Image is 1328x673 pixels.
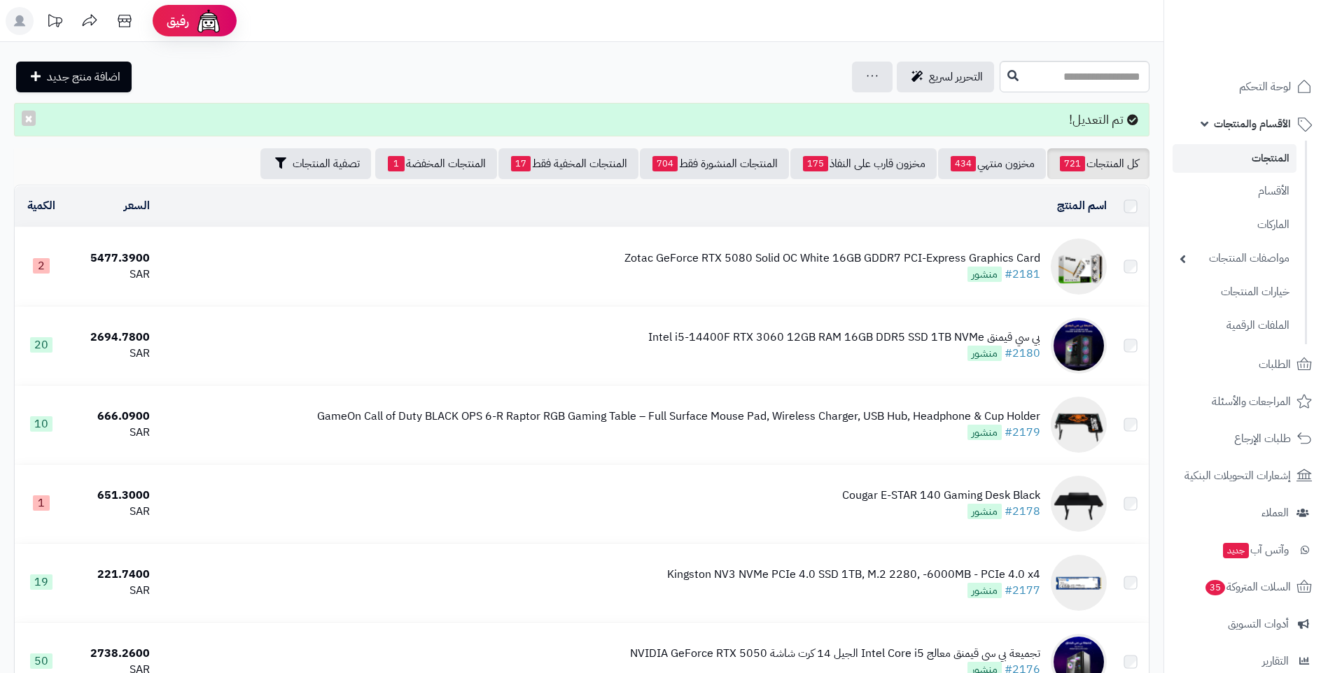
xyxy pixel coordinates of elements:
[30,416,53,432] span: 10
[1173,144,1296,173] a: المنتجات
[1057,197,1107,214] a: اسم المنتج
[317,409,1040,425] div: GameOn Call of Duty BLACK OPS 6-R Raptor RGB Gaming Table – Full Surface Mouse Pad, Wireless Char...
[74,646,150,662] div: 2738.2600
[842,488,1040,504] div: Cougar E-STAR 140 Gaming Desk Black
[74,567,150,583] div: 221.7400
[951,156,976,171] span: 434
[74,409,150,425] div: 666.0900
[498,148,638,179] a: المنتجات المخفية فقط17
[1233,39,1315,69] img: logo-2.png
[1173,277,1296,307] a: خيارات المنتجات
[648,330,1040,346] div: بي سي قيمنق Intel i5-14400F RTX 3060 12GB RAM 16GB DDR5 SSD 1TB NVMe
[74,504,150,520] div: SAR
[293,155,360,172] span: تصفية المنتجات
[74,488,150,504] div: 651.3000
[27,197,55,214] a: الكمية
[74,346,150,362] div: SAR
[1173,422,1320,455] a: طلبات الإرجاع
[33,495,50,511] span: 1
[929,69,983,85] span: التحرير لسريع
[195,7,223,35] img: ai-face.png
[1173,385,1320,418] a: المراجعات والأسئلة
[1051,397,1107,453] img: GameOn Call of Duty BLACK OPS 6-R Raptor RGB Gaming Table – Full Surface Mouse Pad, Wireless Char...
[967,583,1002,598] span: منشور
[1005,424,1040,441] a: #2179
[30,653,53,669] span: 50
[1173,570,1320,604] a: السلات المتروكة35
[1205,580,1225,595] span: 35
[1047,148,1149,179] a: كل المنتجات721
[1173,70,1320,104] a: لوحة التحكم
[14,103,1149,136] div: تم التعديل!
[667,567,1040,583] div: Kingston NV3 NVMe PCIe 4.0 SSD 1TB, M.2 2280, -6000MB - PCIe 4.0 x4
[511,156,531,171] span: 17
[1005,503,1040,520] a: #2178
[33,258,50,274] span: 2
[1234,429,1291,448] span: طلبات الإرجاع
[1051,318,1107,374] img: بي سي قيمنق Intel i5-14400F RTX 3060 12GB RAM 16GB DDR5 SSD 1TB NVMe
[1051,555,1107,611] img: Kingston NV3 NVMe PCIe 4.0 SSD 1TB, M.2 2280, -6000MB - PCIe 4.0 x4
[967,425,1002,440] span: منشور
[790,148,937,179] a: مخزون قارب على النفاذ175
[1173,496,1320,530] a: العملاء
[37,7,72,38] a: تحديثات المنصة
[1005,345,1040,362] a: #2180
[1228,614,1289,634] span: أدوات التسويق
[30,574,53,590] span: 19
[22,111,36,126] button: ×
[1173,533,1320,567] a: وآتس آبجديد
[260,148,371,179] button: تصفية المنتجات
[30,337,53,353] span: 20
[1051,476,1107,532] img: Cougar E-STAR 140 Gaming Desk Black
[74,425,150,441] div: SAR
[1212,392,1291,411] span: المراجعات والأسئلة
[1204,577,1291,597] span: السلات المتروكة
[640,148,789,179] a: المنتجات المنشورة فقط704
[652,156,678,171] span: 704
[1005,266,1040,283] a: #2181
[167,13,189,29] span: رفيق
[1173,607,1320,641] a: أدوات التسويق
[74,250,150,267] div: 5477.3900
[47,69,120,85] span: اضافة منتج جديد
[1173,210,1296,240] a: الماركات
[624,250,1040,267] div: Zotac GeForce RTX 5080 Solid OC White 16GB GDDR7 PCI-Express Graphics Card
[1060,156,1085,171] span: 721
[74,583,150,599] div: SAR
[388,156,405,171] span: 1
[1184,466,1291,486] span: إشعارات التحويلات البنكية
[1173,243,1296,274] a: مواصفات المنتجات
[1222,540,1289,560] span: وآتس آب
[375,148,497,179] a: المنتجات المخفضة1
[74,330,150,346] div: 2694.7800
[74,267,150,283] div: SAR
[1173,348,1320,381] a: الطلبات
[967,346,1002,361] span: منشور
[967,267,1002,282] span: منشور
[897,62,994,92] a: التحرير لسريع
[1239,77,1291,97] span: لوحة التحكم
[1214,114,1291,134] span: الأقسام والمنتجات
[1261,503,1289,523] span: العملاء
[16,62,132,92] a: اضافة منتج جديد
[630,646,1040,662] div: تجميعة بي سي قيمنق معالج Intel Core i5 الجيل 14 كرت شاشة NVIDIA GeForce RTX 5050
[1259,355,1291,374] span: الطلبات
[967,504,1002,519] span: منشور
[1051,239,1107,295] img: Zotac GeForce RTX 5080 Solid OC White 16GB GDDR7 PCI-Express Graphics Card
[1173,176,1296,206] a: الأقسام
[1173,311,1296,341] a: الملفات الرقمية
[1005,582,1040,599] a: #2177
[803,156,828,171] span: 175
[1223,543,1249,558] span: جديد
[938,148,1046,179] a: مخزون منتهي434
[124,197,150,214] a: السعر
[1262,651,1289,671] span: التقارير
[1173,459,1320,493] a: إشعارات التحويلات البنكية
